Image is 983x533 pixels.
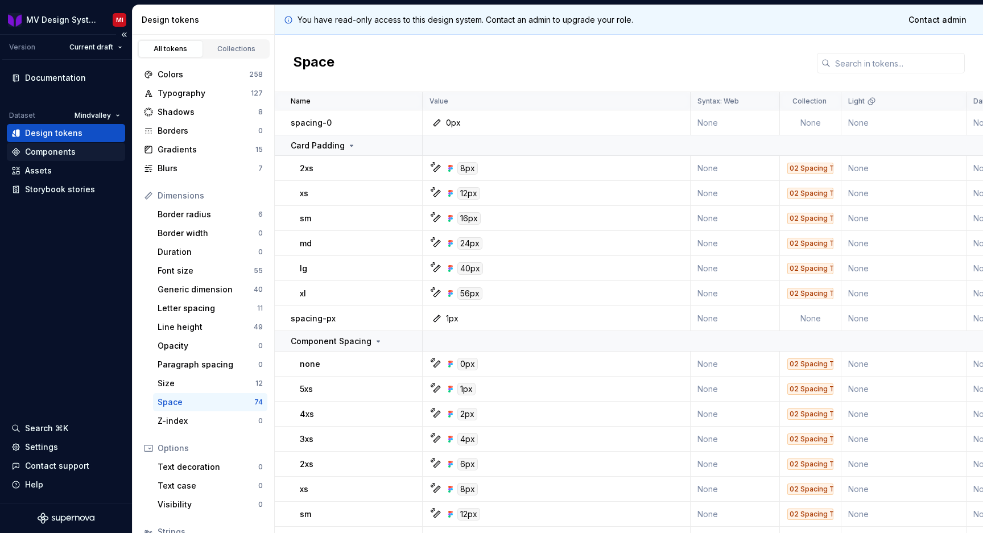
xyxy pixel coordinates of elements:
div: Z-index [158,415,258,427]
td: None [841,281,967,306]
p: Value [429,97,448,106]
td: None [691,181,780,206]
td: None [780,306,841,331]
div: 0px [457,358,478,370]
p: 2xs [300,163,313,174]
a: Gradients15 [139,141,267,159]
div: Blurs [158,163,258,174]
div: 8px [457,483,478,495]
td: None [691,502,780,527]
td: None [691,206,780,231]
td: None [841,427,967,452]
td: None [691,477,780,502]
a: Assets [7,162,125,180]
td: None [691,377,780,402]
span: Mindvalley [75,111,111,120]
td: None [841,452,967,477]
div: Text decoration [158,461,258,473]
div: 0 [258,126,263,135]
p: Component Spacing [291,336,371,347]
div: Settings [25,441,58,453]
p: sm [300,213,311,224]
td: None [841,256,967,281]
p: spacing-0 [291,117,332,129]
div: Design tokens [25,127,82,139]
td: None [841,377,967,402]
div: Paragraph spacing [158,359,258,370]
div: Storybook stories [25,184,95,195]
div: 0 [258,481,263,490]
div: 0px [446,117,461,129]
p: 2xs [300,458,313,470]
div: Typography [158,88,251,99]
div: 11 [257,304,263,313]
td: None [691,256,780,281]
a: Visibility0 [153,495,267,514]
div: 02 Spacing Tokens [787,358,833,370]
a: Letter spacing11 [153,299,267,317]
a: Opacity0 [153,337,267,355]
button: Search ⌘K [7,419,125,437]
div: 0 [258,416,263,425]
div: Version [9,43,35,52]
div: Font size [158,265,254,276]
div: 1px [457,383,476,395]
p: Name [291,97,311,106]
p: 3xs [300,433,313,445]
a: Components [7,143,125,161]
td: None [841,306,967,331]
a: Border width0 [153,224,267,242]
button: Mindvalley [69,108,125,123]
div: Duration [158,246,258,258]
a: Space74 [153,393,267,411]
td: None [691,156,780,181]
span: Current draft [69,43,113,52]
p: xl [300,288,306,299]
button: Contact support [7,457,125,475]
div: 0 [258,462,263,472]
div: 12px [457,508,480,520]
td: None [691,306,780,331]
div: 4px [457,433,478,445]
p: none [300,358,320,370]
div: 02 Spacing Tokens [787,383,833,395]
a: Design tokens [7,124,125,142]
div: Opacity [158,340,258,352]
div: 24px [457,237,482,250]
td: None [691,452,780,477]
p: Card Padding [291,140,345,151]
td: None [841,181,967,206]
div: 0 [258,341,263,350]
td: None [691,402,780,427]
div: 40 [254,285,263,294]
td: None [841,206,967,231]
div: 02 Spacing Tokens [787,408,833,420]
p: spacing-px [291,313,336,324]
div: MI [116,15,123,24]
div: 0 [258,229,263,238]
a: Borders0 [139,122,267,140]
div: Border radius [158,209,258,220]
div: 0 [258,500,263,509]
div: 55 [254,266,263,275]
a: Duration0 [153,243,267,261]
td: None [841,352,967,377]
div: Components [25,146,76,158]
div: Search ⌘K [25,423,68,434]
div: 02 Spacing Tokens [787,484,833,495]
button: Collapse sidebar [116,27,132,43]
div: 16px [457,212,481,225]
div: Line height [158,321,254,333]
a: Border radius6 [153,205,267,224]
div: Letter spacing [158,303,257,314]
a: Text decoration0 [153,458,267,476]
p: Collection [792,97,827,106]
a: Paragraph spacing0 [153,356,267,374]
div: Dimensions [158,190,263,201]
a: Settings [7,438,125,456]
div: 2px [457,408,477,420]
a: Typography127 [139,84,267,102]
div: 7 [258,164,263,173]
p: 5xs [300,383,313,395]
p: sm [300,509,311,520]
